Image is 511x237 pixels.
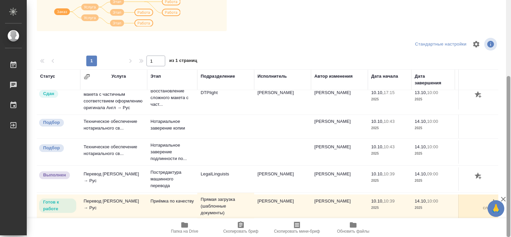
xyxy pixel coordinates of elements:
[427,119,438,124] p: 10:00
[415,205,451,211] p: 2025
[213,218,269,237] button: Скопировать бриф
[254,167,311,191] td: [PERSON_NAME]
[415,150,451,157] p: 2025
[157,218,213,237] button: Папка на Drive
[427,199,438,204] p: 10:00
[311,140,368,164] td: [PERSON_NAME]
[468,36,484,52] span: Настроить таблицу
[488,200,504,217] button: 🙏
[415,90,427,95] p: 13.10,
[371,150,408,157] p: 2025
[150,198,194,205] p: Приёмка по качеству
[197,167,254,191] td: LegalLinguists
[43,90,54,97] p: Сдан
[384,199,395,204] p: 10:39
[415,144,427,149] p: 14.10,
[150,88,194,108] p: Восстановление сложного макета с част...
[384,90,395,95] p: 17:15
[325,218,381,237] button: Обновить файлы
[484,38,498,51] span: Посмотреть информацию
[371,119,384,124] p: 10.10,
[254,86,311,109] td: [PERSON_NAME]
[111,73,126,80] div: Услуга
[371,96,408,103] p: 2025
[84,73,90,80] button: Сгруппировать
[384,171,395,176] p: 10:39
[415,171,427,176] p: 14.10,
[311,167,368,191] td: [PERSON_NAME]
[473,171,484,182] button: Добавить оценку
[371,73,398,80] div: Дата начала
[254,194,311,218] td: [PERSON_NAME]
[223,229,258,234] span: Скопировать бриф
[274,229,320,234] span: Скопировать мини-бриф
[427,90,438,95] p: 10:00
[150,118,194,132] p: Нотариальное заверение копии
[80,194,147,218] td: Перевод [PERSON_NAME] → Рус
[80,115,147,138] td: Техническое обеспечение нотариального св...
[80,140,147,164] td: Техническое обеспечение нотариального св...
[415,199,427,204] p: 14.10,
[258,73,287,80] div: Исполнитель
[415,96,451,103] p: 2025
[150,73,161,80] div: Этап
[197,193,254,220] td: Прямая загрузка (шаблонные документы)
[311,86,368,109] td: [PERSON_NAME]
[371,177,408,184] p: 2025
[427,171,438,176] p: 09:00
[269,218,325,237] button: Скопировать мини-бриф
[384,119,395,124] p: 10:43
[43,119,60,126] p: Подбор
[415,73,451,86] div: Дата завершения
[384,144,395,149] p: 10:43
[43,145,60,151] p: Подбор
[427,144,438,149] p: 10:00
[150,169,194,189] p: Постредактура машинного перевода
[169,57,197,66] span: из 1 страниц
[371,205,408,211] p: 2025
[473,89,484,101] button: Добавить оценку
[43,199,72,212] p: Готов к работе
[371,90,384,95] p: 10.10,
[80,167,147,191] td: Перевод [PERSON_NAME] → Рус
[43,172,66,178] p: Выполнен
[201,73,235,80] div: Подразделение
[314,73,352,80] div: Автор изменения
[337,229,370,234] span: Обновить файлы
[371,171,384,176] p: 10.10,
[413,39,468,50] div: split button
[371,199,384,204] p: 10.10,
[415,125,451,132] p: 2025
[371,144,384,149] p: 10.10,
[490,202,502,216] span: 🙏
[311,194,368,218] td: [PERSON_NAME]
[371,125,408,132] p: 2025
[311,115,368,138] td: [PERSON_NAME]
[80,81,147,114] td: Восстановление сложного макета с частичным соответствием оформлению оригинала Англ → Рус
[40,73,55,80] div: Статус
[415,119,427,124] p: 14.10,
[150,142,194,162] p: Нотариальное заверение подлинности по...
[197,86,254,109] td: DTPlight
[171,229,198,234] span: Папка на Drive
[415,177,451,184] p: 2025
